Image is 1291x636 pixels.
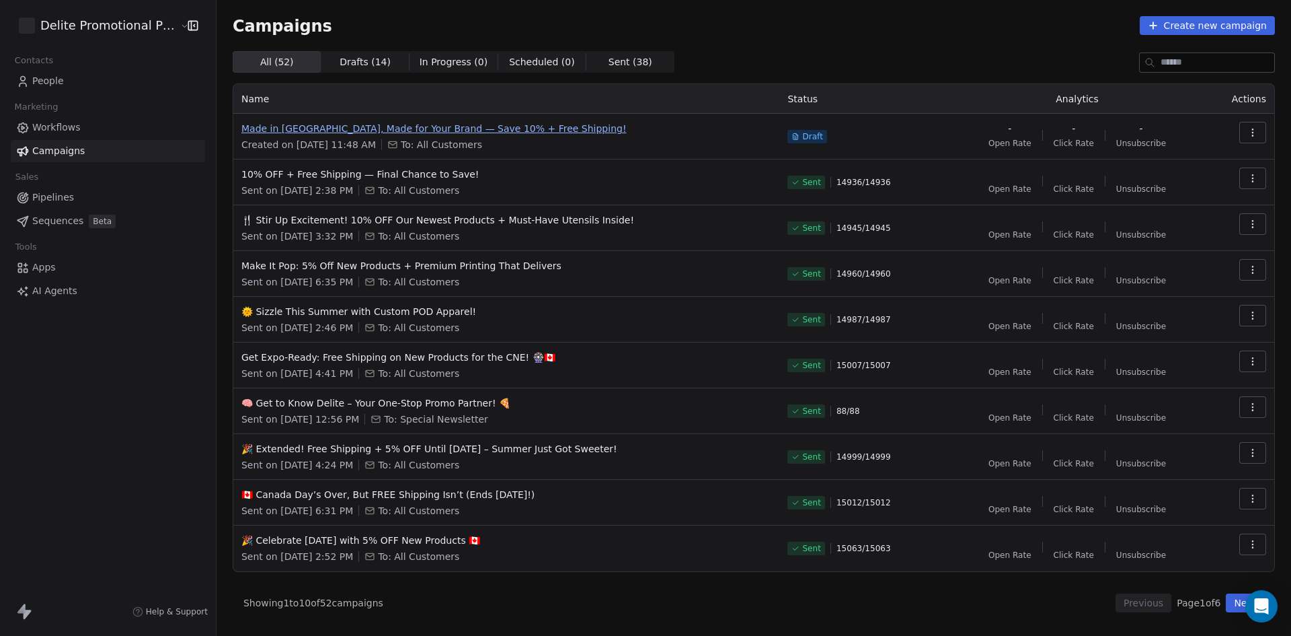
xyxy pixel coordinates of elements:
[1072,122,1075,135] span: -
[32,120,81,135] span: Workflows
[11,210,205,232] a: SequencesBeta
[241,396,772,410] span: 🧠 Get to Know Delite – Your One-Stop Promo Partner! 🍕
[1226,594,1264,612] button: Next
[509,55,575,69] span: Scheduled ( 0 )
[384,413,487,426] span: To: Special Newsletter
[1054,550,1094,561] span: Click Rate
[241,367,353,380] span: Sent on [DATE] 4:41 PM
[836,223,891,234] span: 14945 / 14945
[1116,275,1166,286] span: Unsubscribe
[1116,367,1166,378] span: Unsubscribe
[401,138,482,151] span: To: All Customers
[1116,550,1166,561] span: Unsubscribe
[1207,84,1274,114] th: Actions
[241,168,772,181] span: 10% OFF + Free Shipping — Final Chance to Save!
[340,55,391,69] span: Drafts ( 14 )
[378,275,459,289] span: To: All Customers
[1054,138,1094,149] span: Click Rate
[802,360,820,371] span: Sent
[378,367,459,380] span: To: All Customers
[802,497,820,508] span: Sent
[378,504,459,518] span: To: All Customers
[11,186,205,209] a: Pipelines
[241,488,772,501] span: 🇨🇦 Canada Day’s Over, But FREE Shipping Isn’t (Ends [DATE]!)
[1177,596,1220,610] span: Page 1 of 6
[32,284,77,298] span: AI Agents
[241,229,353,243] span: Sent on [DATE] 3:32 PM
[988,550,1031,561] span: Open Rate
[9,97,64,117] span: Marketing
[32,190,74,205] span: Pipelines
[947,84,1206,114] th: Analytics
[802,269,820,279] span: Sent
[1116,138,1166,149] span: Unsubscribe
[241,122,772,135] span: Made in [GEOGRAPHIC_DATA], Made for Your Brand — Save 10% + Free Shipping!
[609,55,652,69] span: Sent ( 38 )
[11,116,205,139] a: Workflows
[1054,504,1094,515] span: Click Rate
[233,16,332,35] span: Campaigns
[836,497,891,508] span: 15012 / 15012
[11,140,205,162] a: Campaigns
[241,504,353,518] span: Sent on [DATE] 6:31 PM
[988,275,1031,286] span: Open Rate
[988,504,1031,515] span: Open Rate
[988,367,1031,378] span: Open Rate
[89,215,116,228] span: Beta
[11,256,205,279] a: Apps
[32,144,85,158] span: Campaigns
[241,138,376,151] span: Created on [DATE] 11:48 AM
[132,606,208,617] a: Help & Support
[378,229,459,243] span: To: All Customers
[1116,229,1166,240] span: Unsubscribe
[241,442,772,456] span: 🎉 Extended! Free Shipping + 5% OFF Until [DATE] – Summer Just Got Sweeter!
[1116,413,1166,423] span: Unsubscribe
[378,458,459,472] span: To: All Customers
[1116,594,1171,612] button: Previous
[1054,321,1094,332] span: Click Rate
[1054,184,1094,195] span: Click Rate
[802,177,820,188] span: Sent
[9,167,44,187] span: Sales
[988,458,1031,469] span: Open Rate
[11,70,205,92] a: People
[988,229,1031,240] span: Open Rate
[241,534,772,547] span: 🎉 Celebrate [DATE] with 5% OFF New Products 🇨🇦
[241,259,772,273] span: Make It Pop: 5% Off New Products + Premium Printing That Delivers
[241,550,353,563] span: Sent on [DATE] 2:52 PM
[836,177,891,188] span: 14936 / 14936
[836,360,891,371] span: 15007 / 15007
[1008,122,1011,135] span: -
[802,314,820,325] span: Sent
[378,550,459,563] span: To: All Customers
[802,223,820,234] span: Sent
[1139,122,1142,135] span: -
[241,413,359,426] span: Sent on [DATE] 12:56 PM
[836,314,891,325] span: 14987 / 14987
[1116,184,1166,195] span: Unsubscribe
[836,269,891,279] span: 14960 / 14960
[802,452,820,462] span: Sent
[146,606,208,617] span: Help & Support
[11,280,205,302] a: AI Agents
[1116,458,1166,469] span: Unsubscribe
[241,351,772,364] span: Get Expo-Ready: Free Shipping on New Products for the CNE! 🎡🇨🇦
[378,184,459,197] span: To: All Customers
[802,406,820,417] span: Sent
[32,74,64,88] span: People
[241,275,353,289] span: Sent on [DATE] 6:35 PM
[988,184,1031,195] span: Open Rate
[16,14,171,37] button: Delite Promotional Products
[9,50,59,71] span: Contacts
[1140,16,1275,35] button: Create new campaign
[1054,367,1094,378] span: Click Rate
[241,213,772,227] span: 🍴 Stir Up Excitement! 10% OFF Our Newest Products + Must-Have Utensils Inside!
[241,458,353,472] span: Sent on [DATE] 4:24 PM
[420,55,488,69] span: In Progress ( 0 )
[988,138,1031,149] span: Open Rate
[988,321,1031,332] span: Open Rate
[1116,321,1166,332] span: Unsubscribe
[1054,458,1094,469] span: Click Rate
[9,237,42,257] span: Tools
[1245,590,1278,623] div: Open Intercom Messenger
